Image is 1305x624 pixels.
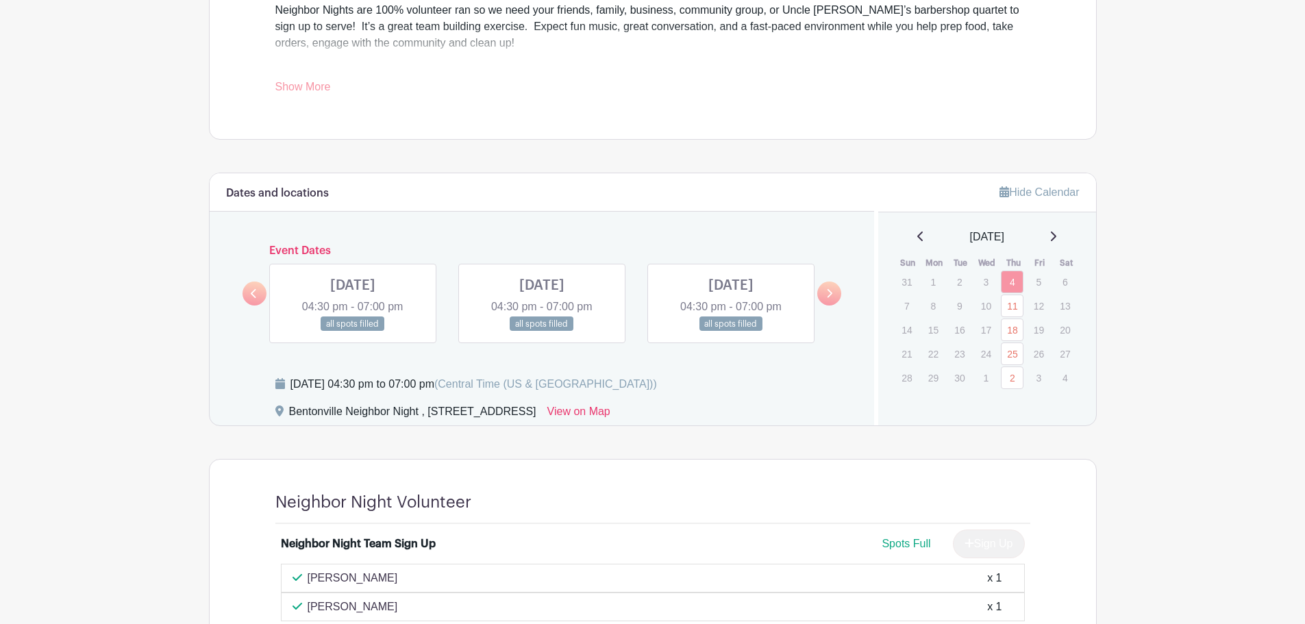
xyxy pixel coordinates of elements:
a: Hide Calendar [999,186,1079,198]
p: 30 [948,367,971,388]
p: [PERSON_NAME] [308,570,398,586]
th: Thu [1000,256,1027,270]
h6: Dates and locations [226,187,329,200]
p: 5 [1028,271,1050,292]
p: 23 [948,343,971,364]
th: Sun [895,256,921,270]
p: 19 [1028,319,1050,340]
th: Tue [947,256,974,270]
span: Spots Full [882,538,930,549]
p: 31 [895,271,918,292]
div: x 1 [987,599,1002,615]
p: 8 [922,295,945,316]
h4: Neighbor Night Volunteer [275,492,471,512]
p: 24 [975,343,997,364]
div: Neighbor Night Team Sign Up [281,536,436,552]
div: [DATE] 04:30 pm to 07:00 pm [290,376,657,392]
p: 15 [922,319,945,340]
p: 22 [922,343,945,364]
p: 3 [975,271,997,292]
p: 10 [975,295,997,316]
p: [PERSON_NAME] [308,599,398,615]
a: 4 [1001,271,1023,293]
th: Sat [1053,256,1080,270]
p: 1 [922,271,945,292]
th: Fri [1027,256,1054,270]
p: 13 [1054,295,1076,316]
p: 7 [895,295,918,316]
p: 26 [1028,343,1050,364]
th: Mon [921,256,948,270]
span: (Central Time (US & [GEOGRAPHIC_DATA])) [434,378,657,390]
p: 12 [1028,295,1050,316]
p: 2 [948,271,971,292]
p: 16 [948,319,971,340]
h6: Event Dates [266,245,818,258]
p: 1 [975,367,997,388]
a: 2 [1001,366,1023,389]
p: 3 [1028,367,1050,388]
p: 27 [1054,343,1076,364]
a: 18 [1001,319,1023,341]
p: 20 [1054,319,1076,340]
a: View on Map [547,403,610,425]
p: 14 [895,319,918,340]
span: [DATE] [970,229,1004,245]
p: 28 [895,367,918,388]
div: Bentonville Neighbor Night , [STREET_ADDRESS] [289,403,536,425]
p: 21 [895,343,918,364]
p: 17 [975,319,997,340]
a: 25 [1001,342,1023,365]
p: 4 [1054,367,1076,388]
p: 9 [948,295,971,316]
a: Show More [275,81,331,98]
p: 29 [922,367,945,388]
th: Wed [974,256,1001,270]
a: 11 [1001,295,1023,317]
div: x 1 [987,570,1002,586]
p: 6 [1054,271,1076,292]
